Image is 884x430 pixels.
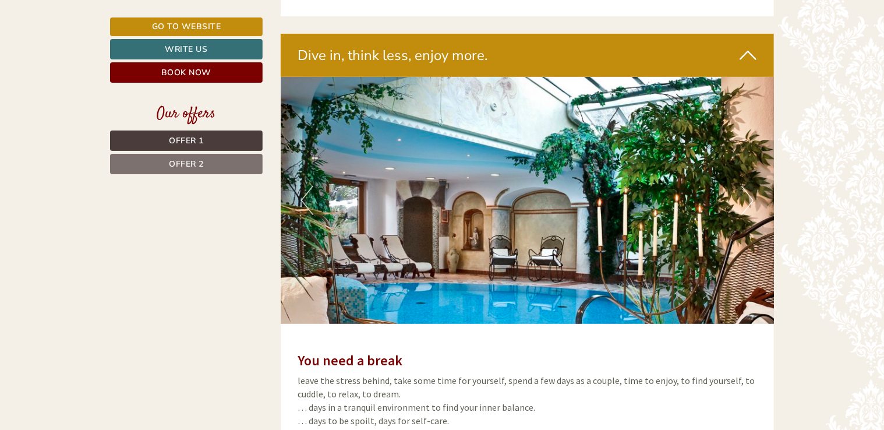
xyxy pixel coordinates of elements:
a: Book now [110,62,263,83]
div: [GEOGRAPHIC_DATA] [17,34,129,43]
div: Our offers [110,103,263,125]
small: 07:44 [17,57,129,65]
span: Offer 2 [169,158,204,170]
div: Hello, how can we help you? [9,31,135,67]
strong: You need a break [298,351,403,369]
span: Offer 1 [169,135,204,146]
div: [DATE] [208,9,250,29]
button: Previous [301,186,313,215]
a: Go to website [110,17,263,36]
button: Send [400,307,459,327]
div: Dive in, think less, enjoy more. [281,34,775,77]
button: Next [741,186,754,215]
a: Write us [110,39,263,59]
